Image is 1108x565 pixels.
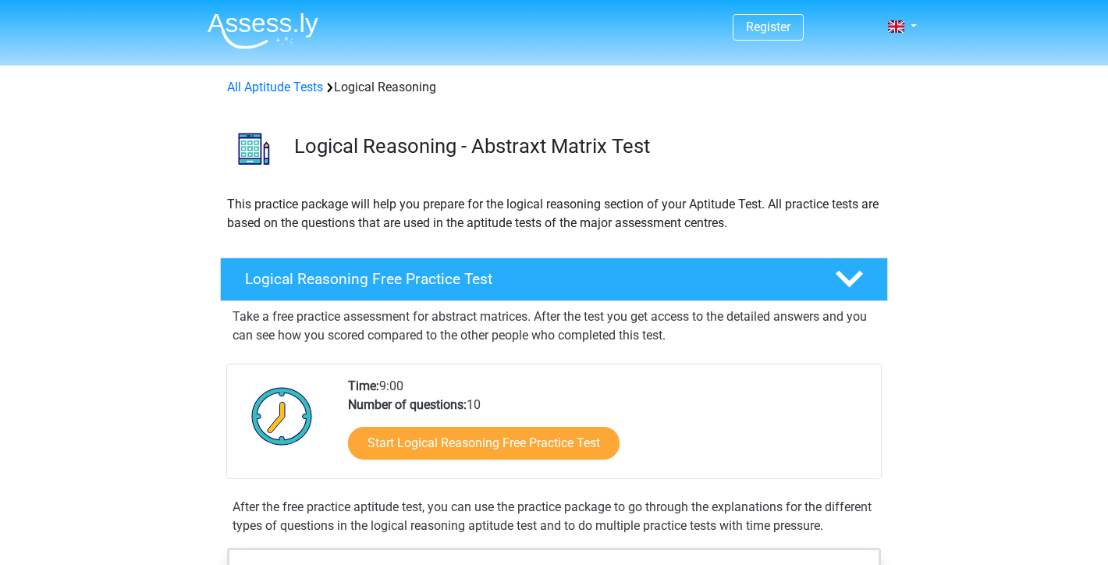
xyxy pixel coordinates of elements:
h4: Logical Reasoning Free Practice Test [245,270,810,288]
b: Number of questions: [348,397,467,412]
p: This practice package will help you prepare for the logical reasoning section of your Aptitude Te... [227,195,881,233]
a: Start Logical Reasoning Free Practice Test [348,427,620,460]
div: Logical Reasoning [221,78,887,97]
img: Assessly [208,12,318,49]
div: After the free practice aptitude test, you can use the practice package to go through the explana... [226,498,882,535]
div: 9:00 10 [336,377,880,478]
p: Take a free practice assessment for abstract matrices. After the test you get access to the detai... [233,307,875,345]
img: Clock [243,377,321,455]
a: All Aptitude Tests [227,80,323,94]
a: Register [746,20,790,34]
h3: Logical Reasoning - Abstraxt Matrix Test [294,134,875,158]
b: Time: [348,378,379,393]
a: Logical Reasoning Free Practice Test [214,258,894,301]
img: logical reasoning [221,115,287,182]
